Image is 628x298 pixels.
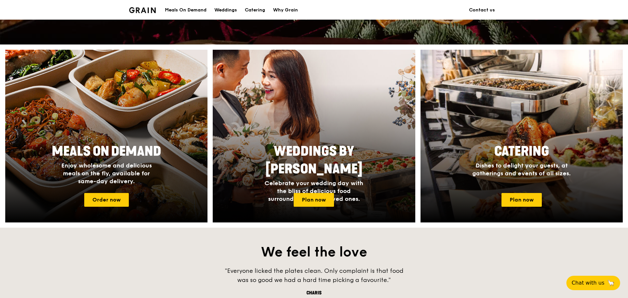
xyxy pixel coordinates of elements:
[245,0,265,20] div: Catering
[5,50,207,222] a: Meals On DemandEnjoy wholesome and delicious meals on the fly, available for same-day delivery.Or...
[273,0,298,20] div: Why Grain
[213,50,415,222] img: weddings-card.4f3003b8.jpg
[165,0,206,20] div: Meals On Demand
[216,290,412,296] div: Charis
[84,193,129,207] a: Order now
[241,0,269,20] a: Catering
[61,162,152,185] span: Enjoy wholesome and delicious meals on the fly, available for same-day delivery.
[269,0,302,20] a: Why Grain
[294,193,334,207] a: Plan now
[494,144,549,159] span: Catering
[265,180,363,202] span: Celebrate your wedding day with the bliss of delicious food surrounded by your loved ones.
[210,0,241,20] a: Weddings
[5,50,207,222] img: meals-on-demand-card.d2b6f6db.png
[213,50,415,222] a: Weddings by [PERSON_NAME]Celebrate your wedding day with the bliss of delicious food surrounded b...
[607,279,615,287] span: 🦙
[472,162,571,177] span: Dishes to delight your guests, at gatherings and events of all sizes.
[129,7,156,13] img: Grain
[566,276,620,290] button: Chat with us🦙
[214,0,237,20] div: Weddings
[572,279,604,287] span: Chat with us
[216,266,412,285] div: "Everyone licked the plates clean. Only complaint is that food was so good we had a hard time pic...
[501,193,542,207] a: Plan now
[421,50,623,222] a: CateringDishes to delight your guests, at gatherings and events of all sizes.Plan now
[265,144,363,177] span: Weddings by [PERSON_NAME]
[52,144,161,159] span: Meals On Demand
[465,0,499,20] a: Contact us
[421,50,623,222] img: catering-card.e1cfaf3e.jpg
